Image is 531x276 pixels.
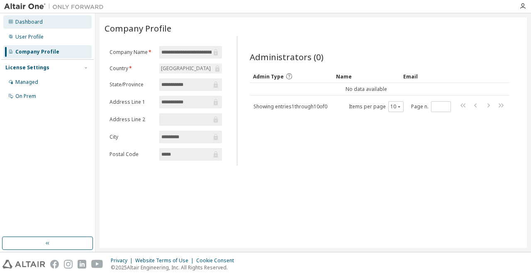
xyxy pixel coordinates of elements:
[110,65,154,72] label: Country
[78,260,86,269] img: linkedin.svg
[159,64,222,73] div: [GEOGRAPHIC_DATA]
[91,260,103,269] img: youtube.svg
[50,260,59,269] img: facebook.svg
[110,116,154,123] label: Address Line 2
[64,260,73,269] img: instagram.svg
[110,49,154,56] label: Company Name
[105,22,171,34] span: Company Profile
[15,93,36,100] div: On Prem
[2,260,45,269] img: altair_logo.svg
[196,257,239,264] div: Cookie Consent
[110,151,154,158] label: Postal Code
[15,79,38,85] div: Managed
[160,64,212,73] div: [GEOGRAPHIC_DATA]
[110,99,154,105] label: Address Line 1
[111,257,135,264] div: Privacy
[390,103,402,110] button: 10
[135,257,196,264] div: Website Terms of Use
[15,49,59,55] div: Company Profile
[110,134,154,140] label: City
[250,51,324,63] span: Administrators (0)
[403,70,438,83] div: Email
[253,103,327,110] span: Showing entries 1 through 10 of 0
[5,64,49,71] div: License Settings
[253,73,284,80] span: Admin Type
[4,2,108,11] img: Altair One
[111,264,239,271] p: © 2025 Altair Engineering, Inc. All Rights Reserved.
[349,101,404,112] span: Items per page
[110,81,154,88] label: State/Province
[15,34,44,40] div: User Profile
[250,83,483,95] td: No data available
[15,19,43,25] div: Dashboard
[411,101,451,112] span: Page n.
[336,70,397,83] div: Name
